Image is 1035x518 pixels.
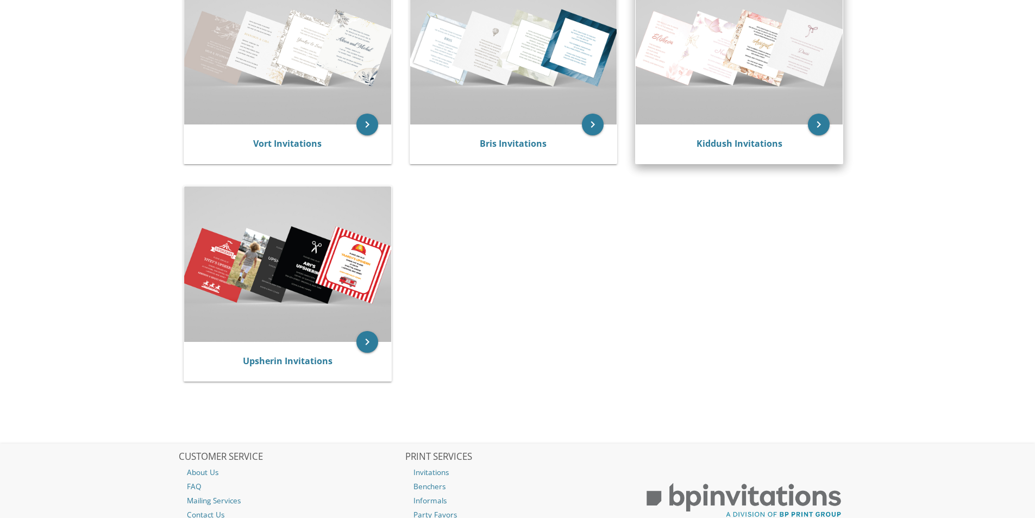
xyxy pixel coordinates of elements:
[808,114,830,135] a: keyboard_arrow_right
[582,114,604,135] a: keyboard_arrow_right
[697,138,782,149] a: Kiddush Invitations
[405,479,630,494] a: Benchers
[356,114,378,135] a: keyboard_arrow_right
[405,452,630,463] h2: PRINT SERVICES
[480,138,547,149] a: Bris Invitations
[179,465,404,479] a: About Us
[405,494,630,508] a: Informals
[184,186,391,341] img: Upsherin Invitations
[405,465,630,479] a: Invitations
[179,494,404,508] a: Mailing Services
[243,355,333,367] a: Upsherin Invitations
[179,452,404,463] h2: CUSTOMER SERVICE
[179,479,404,494] a: FAQ
[356,331,378,353] a: keyboard_arrow_right
[253,138,322,149] a: Vort Invitations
